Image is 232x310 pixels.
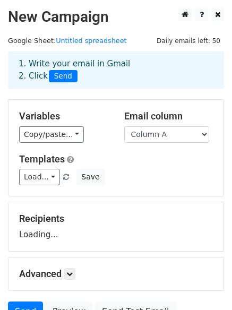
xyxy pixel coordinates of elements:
small: Google Sheet: [8,37,127,45]
a: Untitled spreadsheet [56,37,126,45]
a: Copy/paste... [19,126,84,143]
span: Send [49,70,78,83]
h2: New Campaign [8,8,224,26]
button: Save [76,169,104,185]
a: Daily emails left: 50 [153,37,224,45]
a: Load... [19,169,60,185]
a: Templates [19,153,65,165]
h5: Recipients [19,213,213,225]
div: 1. Write your email in Gmail 2. Click [11,58,221,82]
div: Loading... [19,213,213,240]
h5: Email column [124,110,213,122]
h5: Advanced [19,268,213,280]
span: Daily emails left: 50 [153,35,224,47]
h5: Variables [19,110,108,122]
